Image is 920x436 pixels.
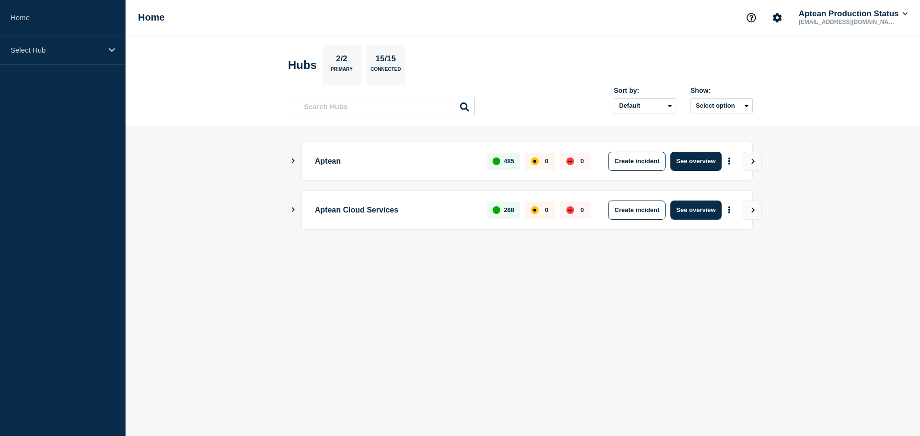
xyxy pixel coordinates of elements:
p: [EMAIL_ADDRESS][DOMAIN_NAME] [797,19,897,25]
p: Select Hub [11,46,103,54]
p: Connected [370,67,401,77]
input: Search Hubs [293,97,475,116]
p: 2/2 [333,54,351,67]
div: affected [531,206,539,214]
button: More actions [723,201,736,219]
button: Show Connected Hubs [291,206,296,213]
select: Sort by [614,98,676,113]
button: Account settings [767,8,787,28]
button: See overview [670,201,721,220]
div: up [493,157,500,165]
p: 0 [580,206,584,213]
button: See overview [670,152,721,171]
p: 288 [504,206,515,213]
div: affected [531,157,539,165]
div: Show: [690,87,753,94]
button: View [743,152,762,171]
p: Primary [331,67,353,77]
div: down [566,206,574,214]
button: Select option [690,98,753,113]
p: Aptean Cloud Services [315,201,476,220]
p: 0 [545,206,548,213]
button: Create incident [608,201,666,220]
p: 0 [545,157,548,165]
h1: Home [138,12,165,23]
button: Aptean Production Status [797,9,909,19]
div: down [566,157,574,165]
button: More actions [723,152,736,170]
p: 485 [504,157,515,165]
div: up [493,206,500,214]
button: Support [741,8,761,28]
button: Create incident [608,152,666,171]
p: 15/15 [372,54,400,67]
p: Aptean [315,152,476,171]
p: 0 [580,157,584,165]
h2: Hubs [288,58,317,72]
div: Sort by: [614,87,676,94]
button: Show Connected Hubs [291,157,296,165]
button: View [743,201,762,220]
